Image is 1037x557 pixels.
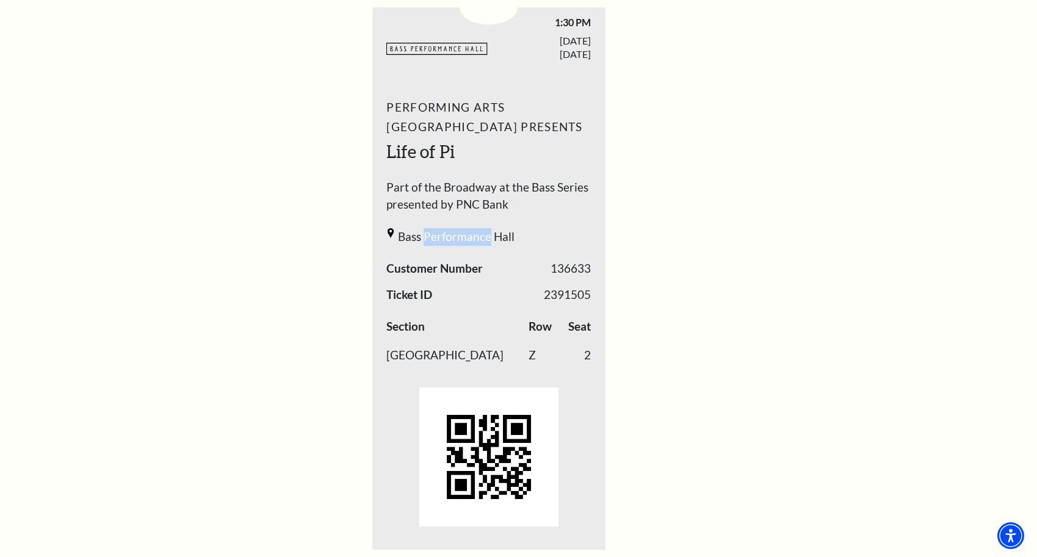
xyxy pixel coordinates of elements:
[386,140,591,164] h2: Life of Pi
[398,228,515,246] span: Bass Performance Hall
[386,341,529,370] td: [GEOGRAPHIC_DATA]
[386,98,591,137] span: Performing Arts [GEOGRAPHIC_DATA] Presents
[568,318,591,336] label: Seat
[386,179,591,220] span: Part of the Broadway at the Bass Series presented by PNC Bank
[386,318,425,336] label: Section
[489,34,591,60] span: [DATE] [DATE]
[563,341,591,370] td: 2
[551,260,591,278] span: 136633
[386,286,432,304] span: Ticket ID
[386,260,483,278] span: Customer Number
[489,16,591,29] span: 1:30 PM
[529,341,564,370] td: Z
[529,318,552,336] label: Row
[544,286,591,304] span: 2391505
[997,522,1024,549] div: Accessibility Menu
